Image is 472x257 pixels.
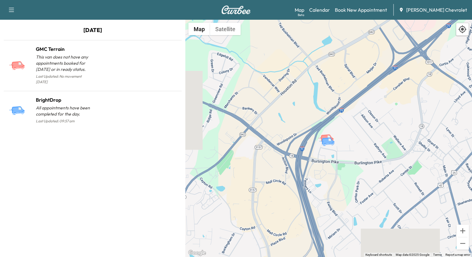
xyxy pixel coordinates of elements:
[221,6,251,14] img: Curbee Logo
[36,72,93,86] p: Last Updated: No movement [DATE]
[187,249,207,257] a: Open this area in Google Maps (opens a new window)
[188,23,210,35] button: Show street map
[433,253,442,256] a: Terms
[319,131,340,141] gmp-advanced-marker: BrightDrop
[295,6,304,14] a: MapBeta
[365,253,392,257] button: Keyboard shortcuts
[298,13,304,17] div: Beta
[36,96,93,104] h1: BrightDrop
[210,23,241,35] button: Show satellite imagery
[187,249,207,257] img: Google
[457,237,469,250] button: Zoom out
[456,23,469,36] div: Recenter map
[335,6,387,14] a: Book New Appointment
[309,6,330,14] a: Calendar
[36,54,93,72] p: This van does not have any appointments booked for [DATE] or in ready status.
[406,6,467,14] span: [PERSON_NAME] Chevrolet
[445,253,470,256] a: Report a map error
[36,105,93,117] p: All appointments have been completed for the day.
[36,117,93,125] p: Last Updated: 09:57 am
[396,253,429,256] span: Map data ©2025 Google
[457,225,469,237] button: Zoom in
[318,128,339,138] gmp-advanced-marker: GMC Terrain
[36,45,93,53] h1: GMC Terrain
